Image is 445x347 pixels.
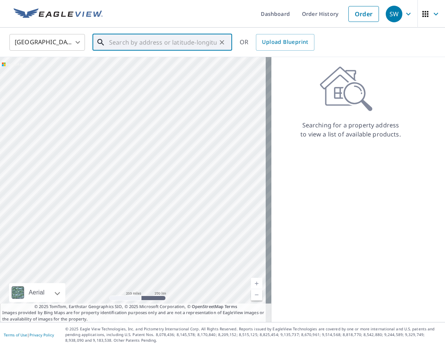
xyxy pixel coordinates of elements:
div: Aerial [26,283,47,302]
p: © 2025 Eagle View Technologies, Inc. and Pictometry International Corp. All Rights Reserved. Repo... [65,326,441,343]
p: Searching for a property address to view a list of available products. [300,121,401,139]
input: Search by address or latitude-longitude [109,32,217,53]
a: Current Level 5, Zoom In [251,278,262,289]
a: Current Level 5, Zoom Out [251,289,262,301]
a: Order [348,6,379,22]
div: Aerial [9,283,65,302]
a: OpenStreetMap [192,304,223,309]
div: [GEOGRAPHIC_DATA] [9,32,85,53]
span: Upload Blueprint [262,37,308,47]
span: © 2025 TomTom, Earthstar Geographics SIO, © 2025 Microsoft Corporation, © [34,304,237,310]
div: OR [240,34,314,51]
p: | [4,333,54,337]
button: Clear [217,37,227,48]
img: EV Logo [14,8,103,20]
div: SW [386,6,402,22]
a: Terms of Use [4,332,27,338]
a: Upload Blueprint [256,34,314,51]
a: Privacy Policy [29,332,54,338]
a: Terms [225,304,237,309]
